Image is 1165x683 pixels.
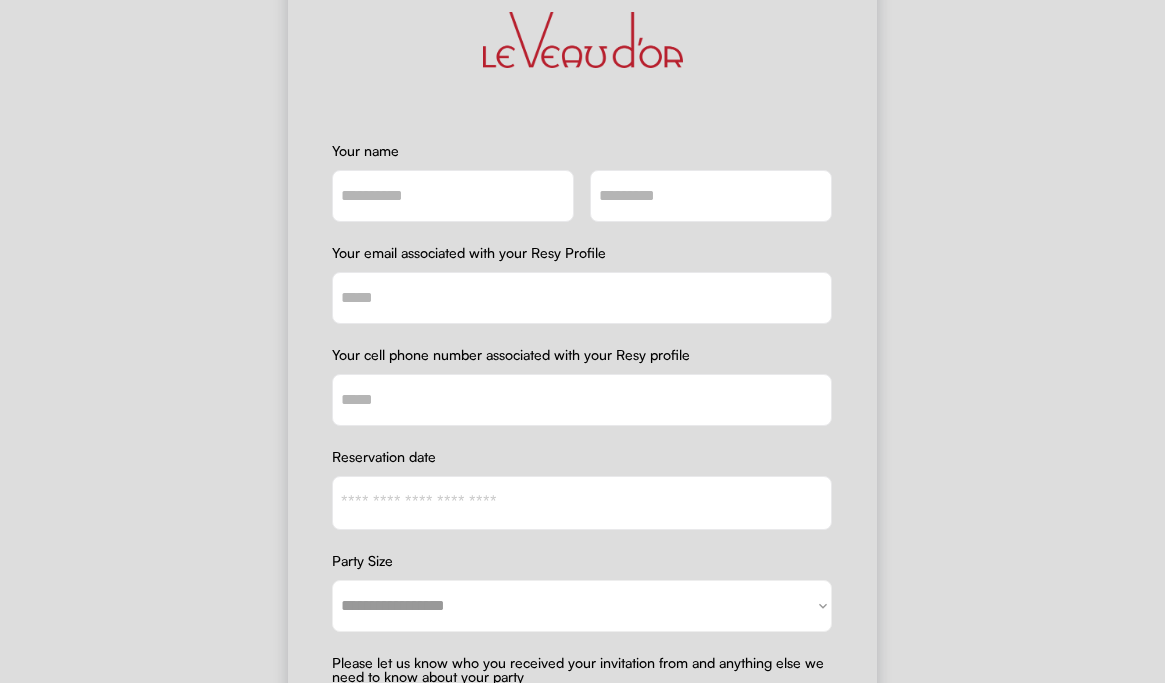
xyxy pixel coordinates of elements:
[332,348,832,362] div: Your cell phone number associated with your Resy profile
[332,450,832,464] div: Reservation date
[332,554,832,568] div: Party Size
[332,246,832,260] div: Your email associated with your Resy Profile
[483,12,683,68] img: Le%20Veau%20D%27Or%20Logo.png
[332,144,832,158] div: Your name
